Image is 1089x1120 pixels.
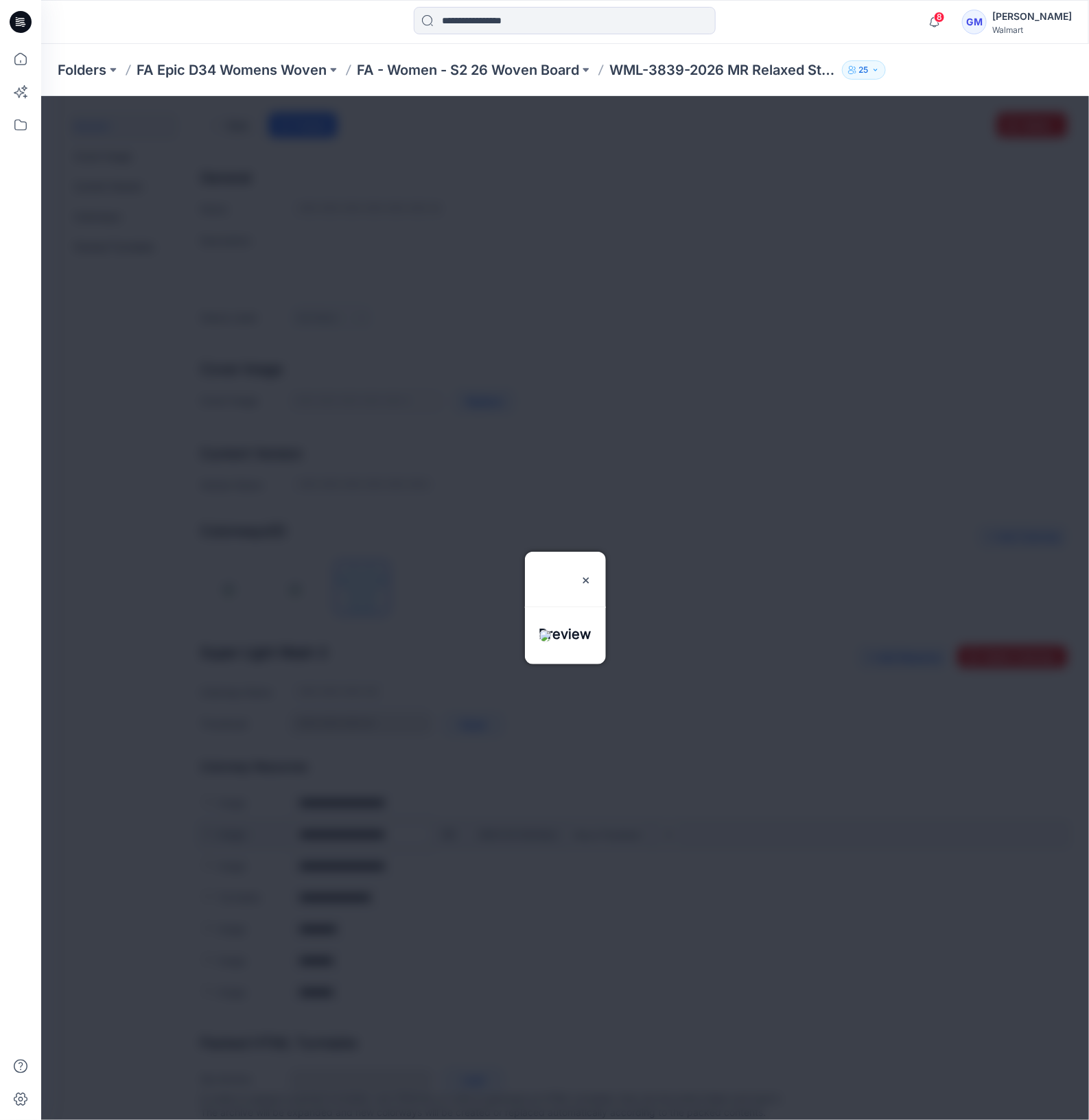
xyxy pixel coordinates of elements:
[539,479,550,490] img: close.svg
[859,62,869,78] p: 25
[58,60,106,80] a: Folders
[962,10,987,34] div: GM
[992,25,1072,35] div: Walmart
[498,534,511,546] img: eyJhbGciOiJIUzI1NiIsImtpZCI6IjAiLCJzbHQiOiJzZXMiLCJ0eXAiOiJKV1QifQ.eyJkYXRhIjp7InR5cGUiOiJzdG9yYW...
[609,60,836,80] p: WML-3839-2026 MR Relaxed Straight [PERSON_NAME]
[137,60,327,80] a: FA Epic D34 Womens Woven
[992,8,1072,25] div: [PERSON_NAME]
[41,96,1089,1120] iframe: edit-style
[842,60,886,80] button: 25
[934,12,945,23] span: 8
[498,456,550,511] h3: Preview
[357,60,579,80] a: FA - Women - S2 26 Woven Board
